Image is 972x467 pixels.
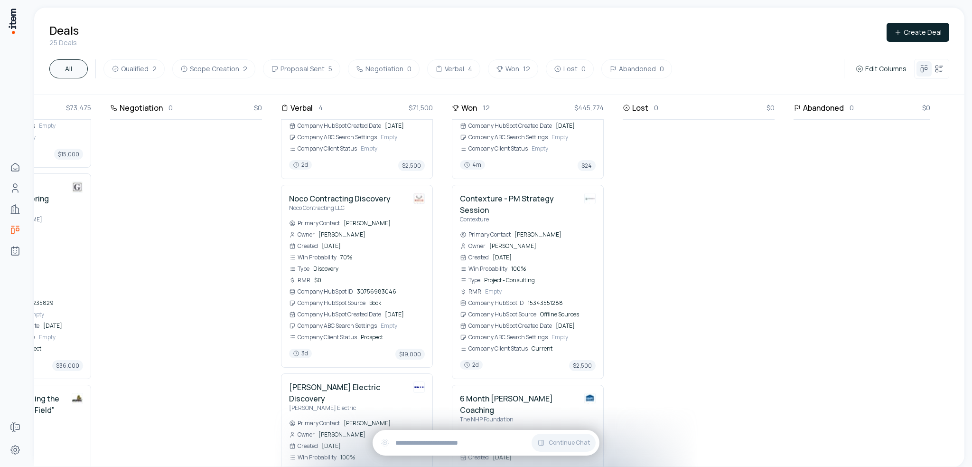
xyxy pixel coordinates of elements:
[460,311,536,318] div: Company HubSpot Source
[850,103,854,113] p: 0
[460,334,548,341] div: Company ABC Search Settings
[488,59,538,78] button: Won12
[540,311,596,318] span: Offline Sources
[385,311,425,318] span: [DATE]
[340,454,425,461] span: 100%
[460,160,485,170] span: 4m
[460,322,552,330] div: Company HubSpot Created Date
[15,299,83,307] span: 23482235829
[318,231,425,238] span: [PERSON_NAME]
[460,216,577,223] p: Contexture
[72,393,83,404] img: Monarc Construction, Inc.
[289,122,381,130] div: Company HubSpot Created Date
[289,254,336,261] div: Win Probability
[289,334,357,341] div: Company Client Status
[460,265,507,273] div: Win Probability
[357,288,425,295] span: 30756983046
[49,59,88,78] button: All
[373,430,599,456] div: Continue Chat
[39,122,83,130] span: Empty
[318,103,323,113] p: 4
[803,102,844,114] h3: Abandoned
[460,242,486,250] div: Owner
[385,122,425,130] span: [DATE]
[865,64,907,74] span: Edit Columns
[484,276,596,284] span: Project - Consulting
[413,193,425,204] img: Noco Contracting LLC
[328,64,332,74] span: 5
[460,133,548,141] div: Company ABC Search Settings
[460,276,480,284] div: Type
[54,149,83,160] span: $15,000
[43,322,83,330] span: [DATE]
[460,393,577,416] h4: 6 Month [PERSON_NAME] Coaching
[369,299,425,307] span: Book
[460,360,483,371] button: 2d
[549,439,590,447] span: Continue Chat
[407,64,411,74] span: 0
[381,322,425,330] span: Empty
[19,133,83,141] span: Empty
[289,276,310,284] div: RMR
[427,59,480,78] button: Verbal4
[460,288,481,295] div: RMR
[6,179,25,198] a: People
[120,102,163,114] h3: Negotiation
[289,419,340,427] div: Primary Contact
[289,242,318,250] div: Created
[632,102,648,114] h3: Lost
[460,231,511,238] div: Primary Contact
[289,454,336,461] div: Win Probability
[289,431,315,438] div: Owner
[289,288,353,295] div: Company HubSpot ID
[528,299,596,307] span: 15343551288
[39,334,83,341] span: Empty
[483,103,490,113] p: 12
[551,133,596,141] span: Empty
[461,102,477,114] h3: Won
[318,431,425,438] span: [PERSON_NAME]
[413,381,425,393] img: Fureigh Electric
[289,349,312,360] button: 3d
[289,160,312,171] button: 2d
[28,311,83,318] span: Empty
[409,103,433,113] span: $71,500
[168,103,173,113] p: 0
[581,64,586,74] span: 0
[460,299,524,307] div: Company HubSpot ID
[340,254,425,261] span: 70%
[489,242,596,250] span: [PERSON_NAME]
[556,322,596,330] span: [DATE]
[2,431,83,438] span: Empty
[289,442,318,450] div: Created
[395,349,425,360] span: $19,000
[103,59,165,78] button: Qualified2
[289,322,377,330] div: Company ABC Search Settings
[452,185,604,379] div: Contexture - PM Strategy SessionContextureContexturePrimary Contact[PERSON_NAME]Owner[PERSON_NAME...
[289,145,357,152] div: Company Client Status
[485,288,596,295] span: Empty
[460,416,577,423] p: The NHP Foundation
[460,254,489,261] div: Created
[289,299,365,307] div: Company HubSpot Source
[460,193,577,216] h4: Contexture - PM Strategy Session
[511,265,596,273] span: 100%
[546,59,594,78] button: Lost0
[852,62,910,76] button: Edit Columns
[344,419,425,427] span: [PERSON_NAME]
[6,200,25,219] a: Companies
[460,122,552,130] div: Company HubSpot Created Date
[523,64,530,74] span: 12
[289,349,312,358] span: 3d
[344,219,425,227] span: [PERSON_NAME]
[460,360,483,370] span: 2d
[314,276,425,284] span: $0
[290,102,313,114] h3: Verbal
[578,160,596,171] span: $24
[532,434,596,452] button: Continue Chat
[574,103,604,113] span: $445,774
[361,334,425,341] span: Prospect
[322,442,425,450] span: [DATE]
[460,145,528,152] div: Company Client Status
[172,59,255,78] button: Scope Creation2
